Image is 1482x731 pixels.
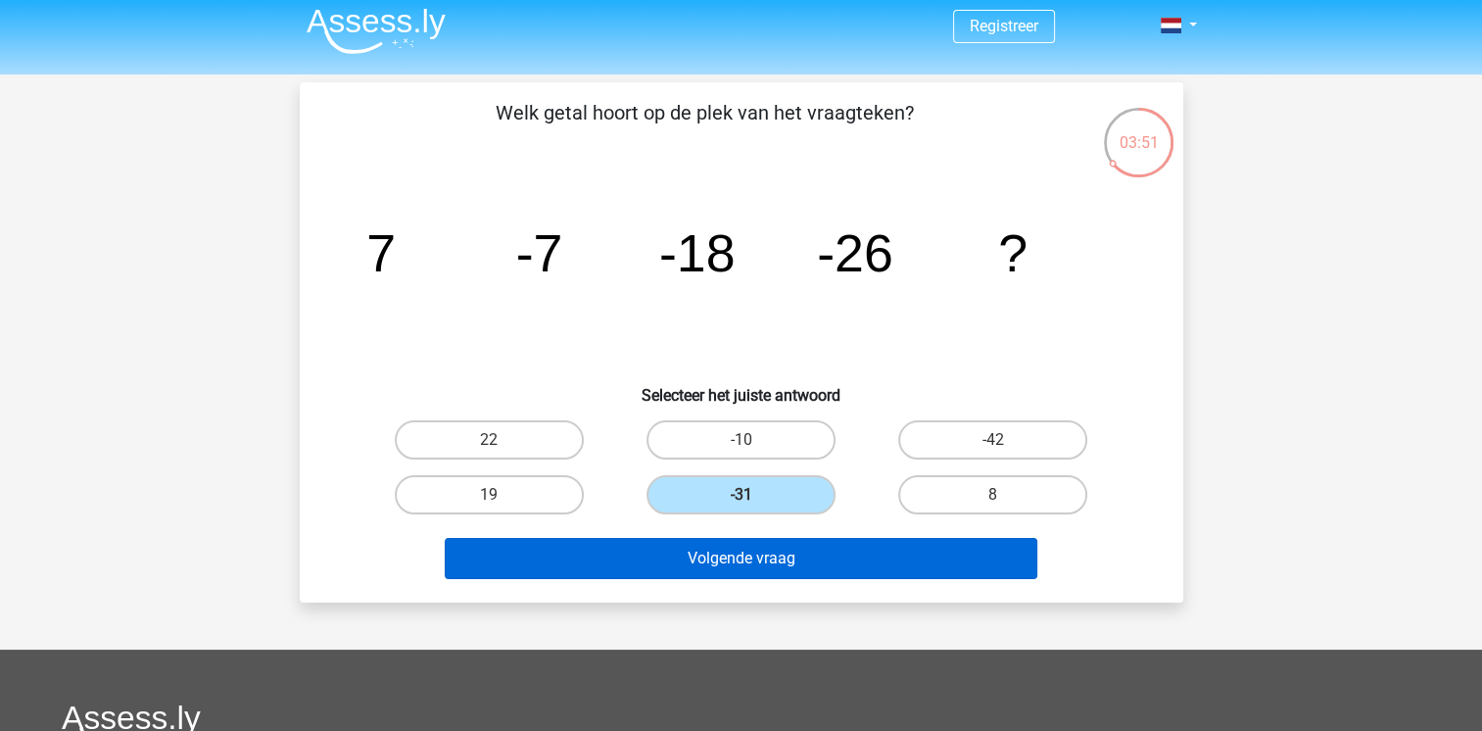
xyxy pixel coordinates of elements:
[1102,106,1175,155] div: 03:51
[395,475,584,514] label: 19
[331,370,1152,405] h6: Selecteer het juiste antwoord
[646,420,836,460] label: -10
[366,223,396,282] tspan: 7
[307,8,446,54] img: Assessly
[998,223,1028,282] tspan: ?
[445,538,1037,579] button: Volgende vraag
[817,223,893,282] tspan: -26
[515,223,562,282] tspan: -7
[658,223,735,282] tspan: -18
[898,420,1087,460] label: -42
[395,420,584,460] label: 22
[646,475,836,514] label: -31
[898,475,1087,514] label: 8
[970,17,1038,35] a: Registreer
[331,98,1078,157] p: Welk getal hoort op de plek van het vraagteken?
